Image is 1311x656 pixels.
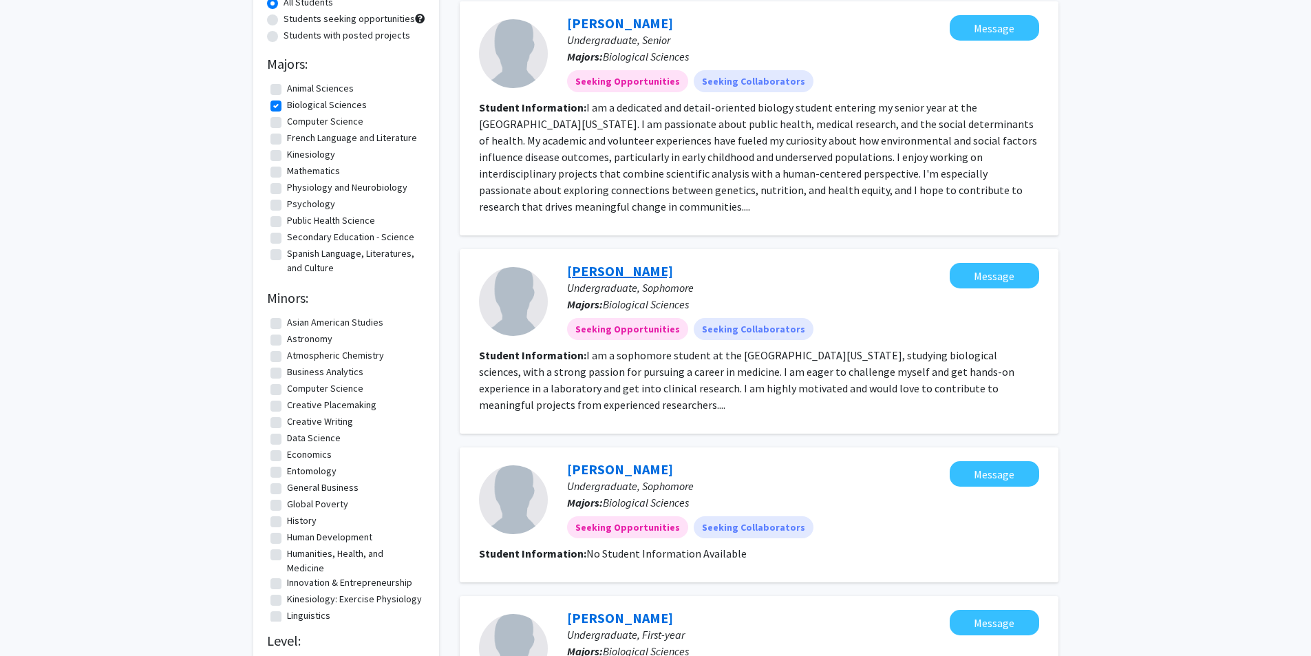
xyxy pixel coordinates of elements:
[287,213,375,228] label: Public Health Science
[603,50,689,63] span: Biological Sciences
[287,315,383,330] label: Asian American Studies
[479,547,586,560] b: Student Information:
[287,147,335,162] label: Kinesiology
[287,230,414,244] label: Secondary Education - Science
[287,114,363,129] label: Computer Science
[287,464,337,478] label: Entomology
[287,348,384,363] label: Atmospheric Chemistry
[950,15,1039,41] button: Message Laura DiPalma
[567,33,670,47] span: Undergraduate, Senior
[287,592,422,606] label: Kinesiology: Exercise Physiology
[479,348,586,362] b: Student Information:
[567,262,673,279] a: [PERSON_NAME]
[287,246,422,275] label: Spanish Language, Literatures, and Culture
[287,180,407,195] label: Physiology and Neurobiology
[567,281,694,295] span: Undergraduate, Sophomore
[479,100,1037,213] fg-read-more: I am a dedicated and detail-oriented biology student entering my senior year at the [GEOGRAPHIC_D...
[287,497,348,511] label: Global Poverty
[287,575,412,590] label: Innovation & Entrepreneurship
[287,547,422,575] label: Humanities, Health, and Medicine
[284,28,410,43] label: Students with posted projects
[267,633,425,649] h2: Level:
[287,381,363,396] label: Computer Science
[287,365,363,379] label: Business Analytics
[287,609,330,623] label: Linguistics
[284,12,415,26] label: Students seeking opportunities
[287,530,372,544] label: Human Development
[603,297,689,311] span: Biological Sciences
[950,461,1039,487] button: Message Kalista Hughes
[287,414,353,429] label: Creative Writing
[567,516,688,538] mat-chip: Seeking Opportunities
[267,56,425,72] h2: Majors:
[287,131,417,145] label: French Language and Literature
[287,514,317,528] label: History
[287,164,340,178] label: Mathematics
[567,297,603,311] b: Majors:
[567,318,688,340] mat-chip: Seeking Opportunities
[287,81,354,96] label: Animal Sciences
[603,496,689,509] span: Biological Sciences
[287,431,341,445] label: Data Science
[567,609,673,626] a: [PERSON_NAME]
[567,628,685,642] span: Undergraduate, First-year
[287,398,376,412] label: Creative Placemaking
[694,318,813,340] mat-chip: Seeking Collaborators
[586,547,747,560] span: No Student Information Available
[694,516,813,538] mat-chip: Seeking Collaborators
[287,480,359,495] label: General Business
[567,479,694,493] span: Undergraduate, Sophomore
[287,332,332,346] label: Astronomy
[950,263,1039,288] button: Message Kayla Mollaan
[567,14,673,32] a: [PERSON_NAME]
[950,610,1039,635] button: Message Darshana Adhikari
[694,70,813,92] mat-chip: Seeking Collaborators
[287,447,332,462] label: Economics
[567,70,688,92] mat-chip: Seeking Opportunities
[479,100,586,114] b: Student Information:
[287,98,367,112] label: Biological Sciences
[567,461,673,478] a: [PERSON_NAME]
[287,197,335,211] label: Psychology
[567,50,603,63] b: Majors:
[479,348,1014,412] fg-read-more: I am a sophomore student at the [GEOGRAPHIC_DATA][US_STATE], studying biological sciences, with a...
[267,290,425,306] h2: Minors:
[567,496,603,509] b: Majors:
[10,594,58,646] iframe: Chat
